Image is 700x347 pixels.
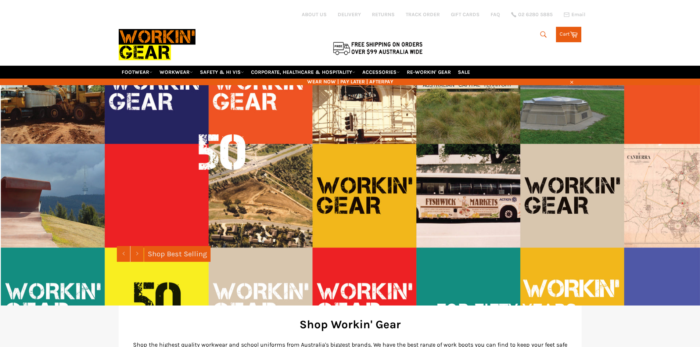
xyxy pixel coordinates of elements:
a: FOOTWEAR [119,66,155,79]
a: FAQ [491,11,500,18]
a: Email [564,12,585,18]
a: DELIVERY [338,11,361,18]
img: Flat $9.95 shipping Australia wide [332,40,424,56]
a: TRACK ORDER [406,11,440,18]
a: ABOUT US [302,11,327,18]
a: 02 6280 5885 [511,12,553,17]
h2: Shop Workin' Gear [130,317,571,332]
a: SALE [455,66,473,79]
a: RE-WORKIN' GEAR [404,66,454,79]
a: SAFETY & HI VIS [197,66,247,79]
a: ACCESSORIES [359,66,403,79]
a: RETURNS [372,11,395,18]
a: GIFT CARDS [451,11,480,18]
a: Shop Best Selling [144,246,211,262]
a: CORPORATE, HEALTHCARE & HOSPITALITY [248,66,358,79]
a: Cart [556,27,581,42]
span: WEAR NOW | PAY LATER | AFTERPAY [119,78,582,85]
img: Workin Gear leaders in Workwear, Safety Boots, PPE, Uniforms. Australia's No.1 in Workwear [119,24,195,65]
span: 02 6280 5885 [518,12,553,17]
span: Email [571,12,585,17]
a: WORKWEAR [157,66,196,79]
